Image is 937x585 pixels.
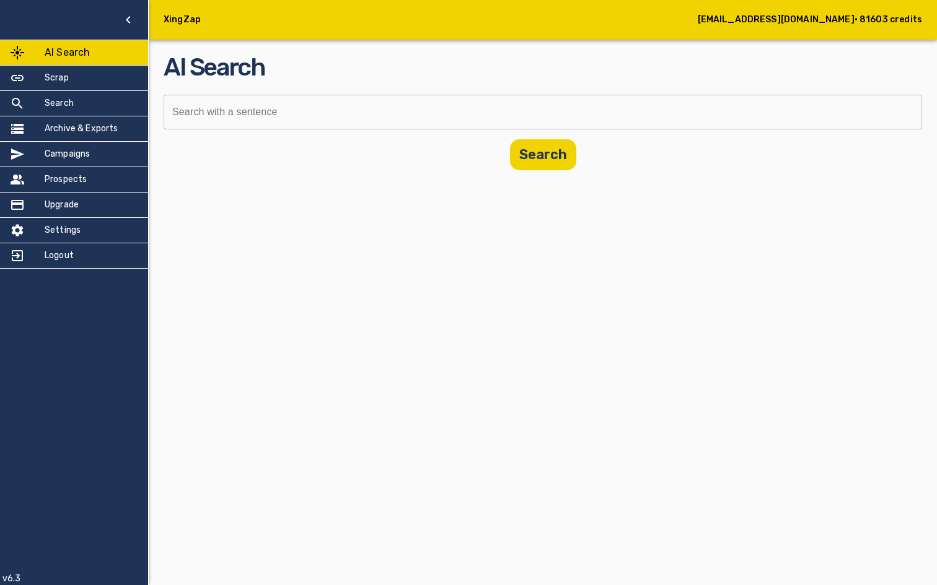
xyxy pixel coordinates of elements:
[45,148,90,160] h5: Campaigns
[164,95,913,129] input: I want all the project managers of the retail industry in Germany
[45,224,81,236] h5: Settings
[45,72,69,84] h5: Scrap
[164,14,201,26] h5: XingZap
[45,249,74,262] h5: Logout
[875,527,925,573] iframe: Gorgias live chat messenger
[698,14,922,26] h5: [EMAIL_ADDRESS][DOMAIN_NAME] • 81603 credits
[45,45,90,60] h5: AI Search
[2,573,21,585] p: v6.3
[510,139,576,170] button: Search
[164,50,922,85] h2: AI Search
[45,199,79,211] h5: Upgrade
[45,173,87,186] h5: Prospects
[45,97,74,110] h5: Search
[45,123,118,135] h5: Archive & Exports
